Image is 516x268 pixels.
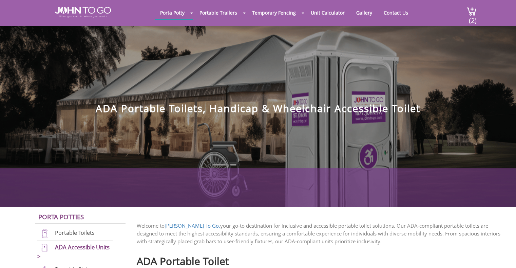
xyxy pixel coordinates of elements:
[466,7,477,16] img: cart a
[165,222,220,229] a: [PERSON_NAME] To Go,
[306,6,350,19] a: Unit Calculator
[155,6,190,19] a: Porta Potty
[38,212,84,221] a: Porta Potties
[194,6,242,19] a: Portable Trailers
[137,252,506,267] h2: ADA Portable Toilet
[489,241,516,268] button: Live Chat
[55,7,111,18] img: JOHN to go
[37,243,110,261] a: ADA Accessible Units >
[37,243,52,252] img: ADA-units-new.png
[37,229,52,238] img: portable-toilets-new.png
[247,6,301,19] a: Temporary Fencing
[351,6,377,19] a: Gallery
[137,222,506,245] p: Welcome to your go-to destination for inclusive and accessible portable toilet solutions. Our ADA...
[379,6,413,19] a: Contact Us
[469,11,477,25] span: (2)
[55,229,95,237] a: Portable Toilets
